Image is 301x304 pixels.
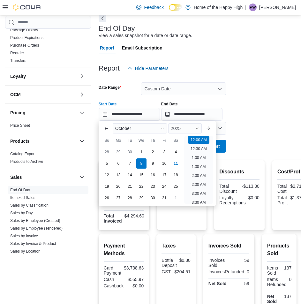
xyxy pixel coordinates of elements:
div: We [136,135,147,146]
li: 1:00 AM [189,154,208,162]
div: day-31 [159,193,169,203]
span: Sales by Classification [10,203,49,208]
button: Next [99,14,106,22]
div: $555.97 [125,277,144,282]
div: Total Profit [277,195,288,205]
span: Products to Archive [10,159,43,164]
div: 59 [230,258,249,263]
h3: Products [10,138,30,144]
h3: End Of Day [99,25,135,32]
div: day-19 [102,181,112,192]
li: 12:00 AM [188,136,209,144]
button: Hide Parameters [125,62,171,75]
div: day-7 [125,158,135,169]
div: Button. Open the month selector. October is currently selected. [113,123,167,133]
li: 2:30 AM [189,181,208,188]
a: Package History [10,28,38,32]
div: day-24 [159,181,169,192]
p: Home of the Happy High [194,4,243,11]
div: Card Payment [104,265,121,276]
div: GST [162,269,172,274]
span: Report [100,42,114,54]
div: $0.00 [248,195,260,200]
div: day-5 [102,158,112,169]
a: Itemized Sales [10,195,35,200]
div: Sales [5,186,91,296]
button: Loyalty [78,72,86,80]
div: Sa [171,135,181,146]
div: day-29 [113,147,124,157]
h3: Sales [10,174,22,180]
a: Sales by Location [10,249,41,254]
strong: Net Sold [208,281,227,286]
span: Sales by Employee (Created) [10,218,60,223]
div: Bottle Deposit [162,258,177,268]
a: Product Expirations [10,35,43,40]
div: Total Discount [219,184,238,194]
div: Items Refunded [267,277,287,287]
div: 0 [247,269,249,274]
strong: Total Invoiced [104,213,122,224]
div: Fr [159,135,169,146]
li: 2:00 AM [189,172,208,179]
div: day-21 [125,181,135,192]
div: Cash [104,277,123,282]
div: $0.00 [126,283,144,288]
div: 137 [281,294,291,299]
div: day-16 [148,170,158,180]
span: PW [250,4,256,11]
a: Price Sheet [10,123,30,128]
div: Tu [125,135,135,146]
button: Products [78,137,86,145]
span: Sales by Invoice [10,233,38,239]
a: Catalog Export [10,152,35,156]
div: day-15 [136,170,147,180]
div: day-9 [148,158,158,169]
span: Sales by Employee (Tendered) [10,226,63,231]
li: 3:30 AM [189,199,208,206]
li: 1:30 AM [189,163,208,171]
div: Products [5,150,91,168]
a: Transfers [10,58,26,63]
div: day-6 [113,158,124,169]
div: day-18 [171,170,181,180]
a: Reorder [10,51,24,55]
strong: Net Sold [267,294,277,304]
a: Purchase Orders [10,43,39,48]
h2: Discounts [219,168,260,176]
h3: OCM [10,91,21,98]
input: Press the down key to open a popover containing a calendar. [161,108,222,121]
span: Sales by Location per Day [10,256,55,262]
div: day-2 [148,147,158,157]
input: Dark Mode [169,4,182,11]
div: day-26 [102,193,112,203]
button: Sales [10,174,77,180]
span: Feedback [144,4,163,11]
span: Package History [10,27,38,33]
h3: Loyalty [10,73,26,80]
div: day-20 [113,181,124,192]
p: [PERSON_NAME] [259,4,296,11]
div: day-25 [171,181,181,192]
div: Items Sold [267,265,278,276]
button: Next month [203,123,213,133]
li: 12:30 AM [188,145,209,153]
button: Products [10,138,77,144]
div: 0 [289,277,291,282]
div: $4,294.60 [124,213,144,218]
div: Pricing [5,122,91,132]
div: Su [102,135,112,146]
div: October, 2025 [101,146,182,204]
ul: Time [184,136,213,204]
a: End Of Day [10,188,30,192]
a: Sales by Classification [10,203,49,208]
label: Date Range [99,85,121,90]
div: 137 [281,265,291,270]
button: Custom Date [141,82,226,95]
button: OCM [78,91,86,98]
div: day-12 [102,170,112,180]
